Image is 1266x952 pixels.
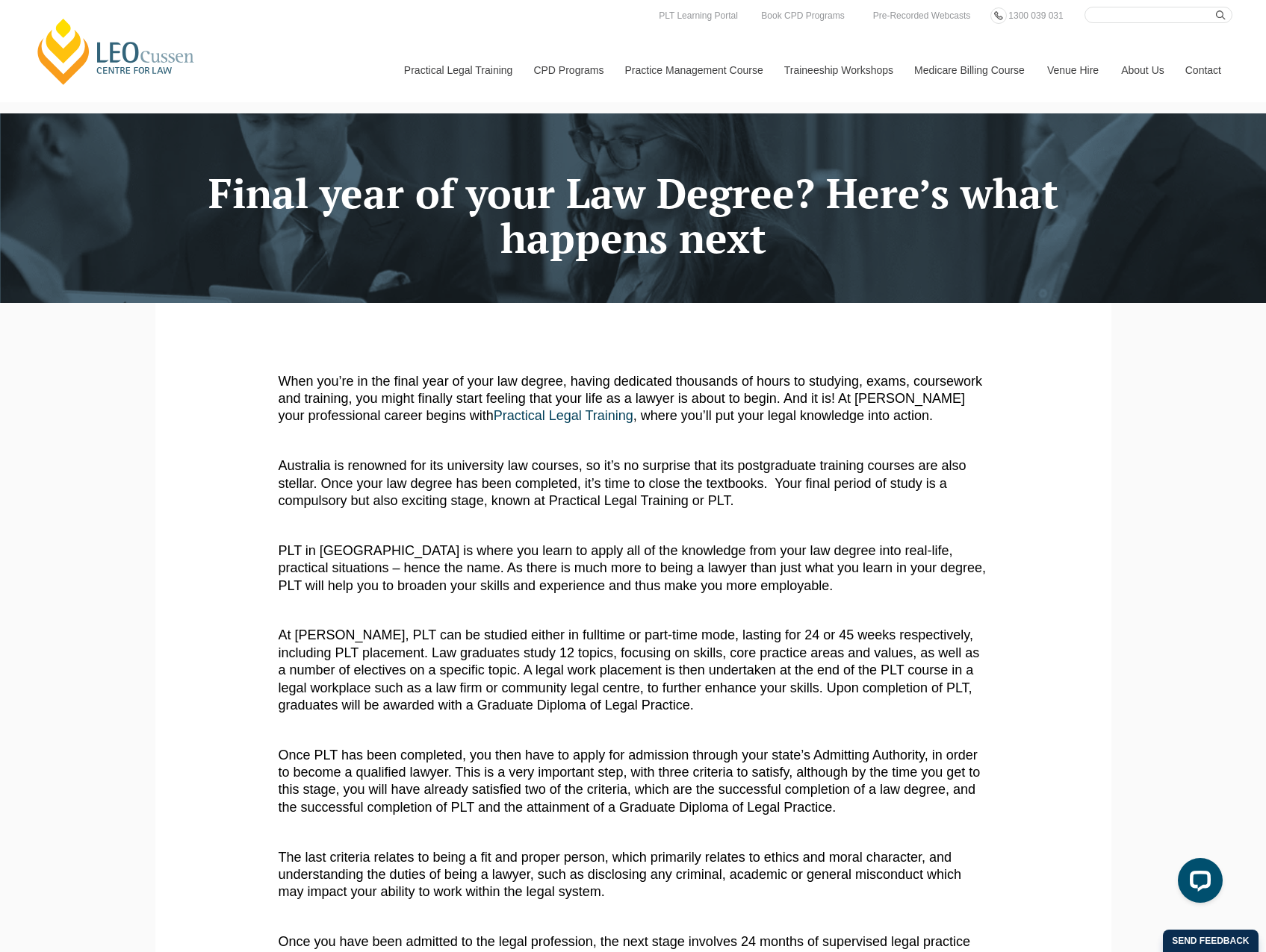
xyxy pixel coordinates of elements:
[279,849,988,901] p: The last criteria relates to being a fit and proper person, which primarily relates to ethics and...
[279,542,988,595] p: PLT in [GEOGRAPHIC_DATA] is where you learn to apply all of the knowledge from your law degree in...
[279,457,988,510] p: Australia is renowned for its university law courses, so it’s no surprise that its postgraduate t...
[655,7,742,24] a: PLT Learning Portal
[1110,38,1174,102] a: About Us
[522,38,613,102] a: CPD Programs
[773,38,903,102] a: Traineeship Workshops
[757,7,848,24] a: Book CPD Programs
[1166,852,1229,915] iframe: LiveChat chat widget
[1008,10,1063,21] span: 1300 039 031
[1174,38,1232,102] a: Contact
[393,38,523,102] a: Practical Legal Training
[869,7,975,24] a: Pre-Recorded Webcasts
[34,16,199,87] a: [PERSON_NAME] Centre for Law
[167,171,1100,261] h1: Final year of your Law Degree? Here’s what happens next
[1005,7,1067,24] a: 1300 039 031
[1036,38,1110,102] a: Venue Hire
[614,38,773,102] a: Practice Management Course
[279,747,988,817] p: Once PLT has been completed, you then have to apply for admission through your state’s Admitting ...
[279,373,988,425] p: When you’re in the final year of your law degree, having dedicated thousands of hours to studying...
[903,38,1036,102] a: Medicare Billing Course
[494,408,633,423] a: Practical Legal Training
[279,627,988,714] p: At [PERSON_NAME], PLT can be studied either in fulltime or part-time mode, lasting for 24 or 45 w...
